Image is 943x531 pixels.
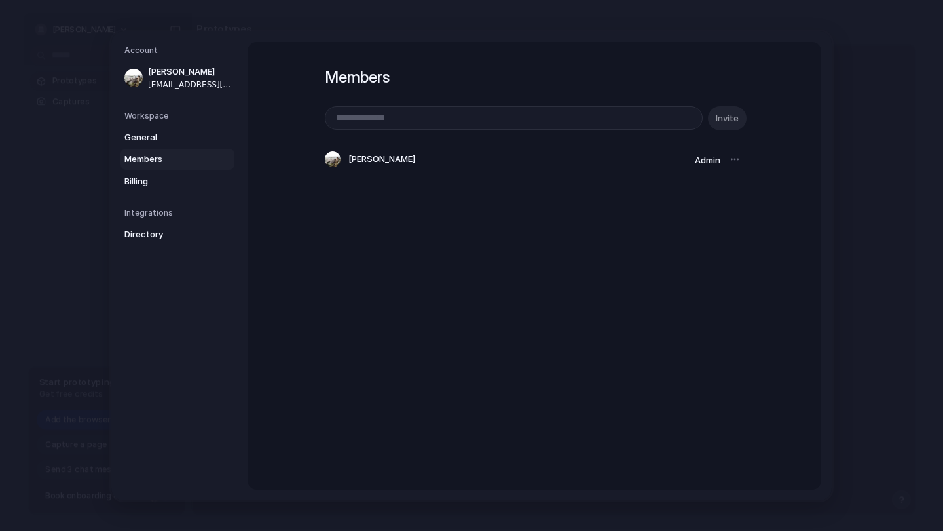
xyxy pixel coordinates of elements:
[695,155,720,165] span: Admin
[120,149,234,170] a: Members
[124,153,208,166] span: Members
[124,109,234,121] h5: Workspace
[148,66,232,79] span: [PERSON_NAME]
[148,78,232,90] span: [EMAIL_ADDRESS][DOMAIN_NAME]
[124,207,234,219] h5: Integrations
[124,45,234,56] h5: Account
[124,174,208,187] span: Billing
[325,66,744,89] h1: Members
[120,127,234,147] a: General
[120,224,234,245] a: Directory
[124,228,208,241] span: Directory
[120,62,234,94] a: [PERSON_NAME][EMAIL_ADDRESS][DOMAIN_NAME]
[348,153,415,166] span: [PERSON_NAME]
[124,130,208,144] span: General
[120,170,234,191] a: Billing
